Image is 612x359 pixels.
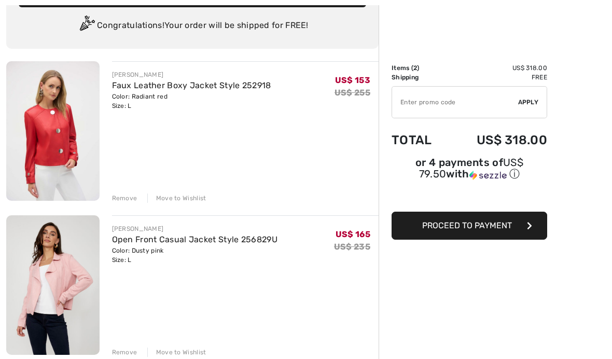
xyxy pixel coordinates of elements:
[392,158,547,185] div: or 4 payments ofUS$ 79.50withSezzle Click to learn more about Sezzle
[419,156,523,180] span: US$ 79.50
[112,70,271,79] div: [PERSON_NAME]
[392,63,448,73] td: Items ( )
[448,122,547,158] td: US$ 318.00
[334,242,370,252] s: US$ 235
[335,88,370,98] s: US$ 255
[76,16,97,36] img: Congratulation2.svg
[448,73,547,82] td: Free
[19,16,366,36] div: Congratulations! Your order will be shipped for FREE!
[392,212,547,240] button: Proceed to Payment
[448,63,547,73] td: US$ 318.00
[112,80,271,90] a: Faux Leather Boxy Jacket Style 252918
[112,234,277,244] a: Open Front Casual Jacket Style 256829U
[112,348,137,357] div: Remove
[392,122,448,158] td: Total
[6,215,100,355] img: Open Front Casual Jacket Style 256829U
[392,87,518,118] input: Promo code
[422,220,512,230] span: Proceed to Payment
[336,229,370,239] span: US$ 165
[469,171,507,180] img: Sezzle
[413,64,417,72] span: 2
[112,224,277,233] div: [PERSON_NAME]
[112,92,271,111] div: Color: Radiant red Size: L
[392,73,448,82] td: Shipping
[6,61,100,201] img: Faux Leather Boxy Jacket Style 252918
[112,246,277,265] div: Color: Dusty pink Size: L
[335,75,370,85] span: US$ 153
[518,98,539,107] span: Apply
[147,194,206,203] div: Move to Wishlist
[392,158,547,181] div: or 4 payments of with
[392,185,547,208] iframe: PayPal-paypal
[147,348,206,357] div: Move to Wishlist
[112,194,137,203] div: Remove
